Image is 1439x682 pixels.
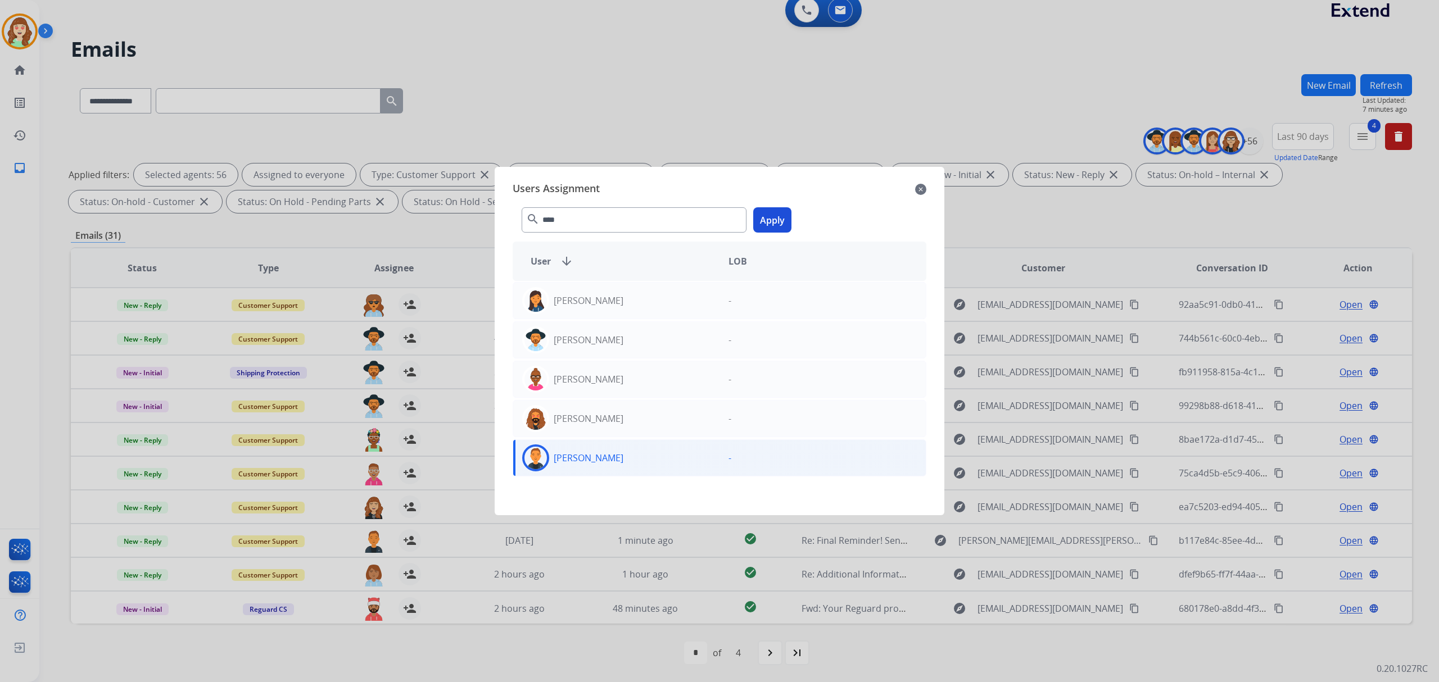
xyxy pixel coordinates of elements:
p: - [728,294,731,307]
span: LOB [728,254,747,268]
p: [PERSON_NAME] [554,372,623,386]
p: [PERSON_NAME] [554,333,623,347]
p: - [728,372,731,386]
mat-icon: arrow_downward [560,254,573,268]
p: - [728,412,731,425]
p: - [728,333,731,347]
p: - [728,451,731,465]
div: User [522,254,719,268]
p: [PERSON_NAME] [554,294,623,307]
p: [PERSON_NAME] [554,412,623,425]
mat-icon: search [526,212,540,226]
p: [PERSON_NAME] [554,451,623,465]
span: Users Assignment [513,180,600,198]
button: Apply [753,207,791,233]
mat-icon: close [915,183,926,196]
